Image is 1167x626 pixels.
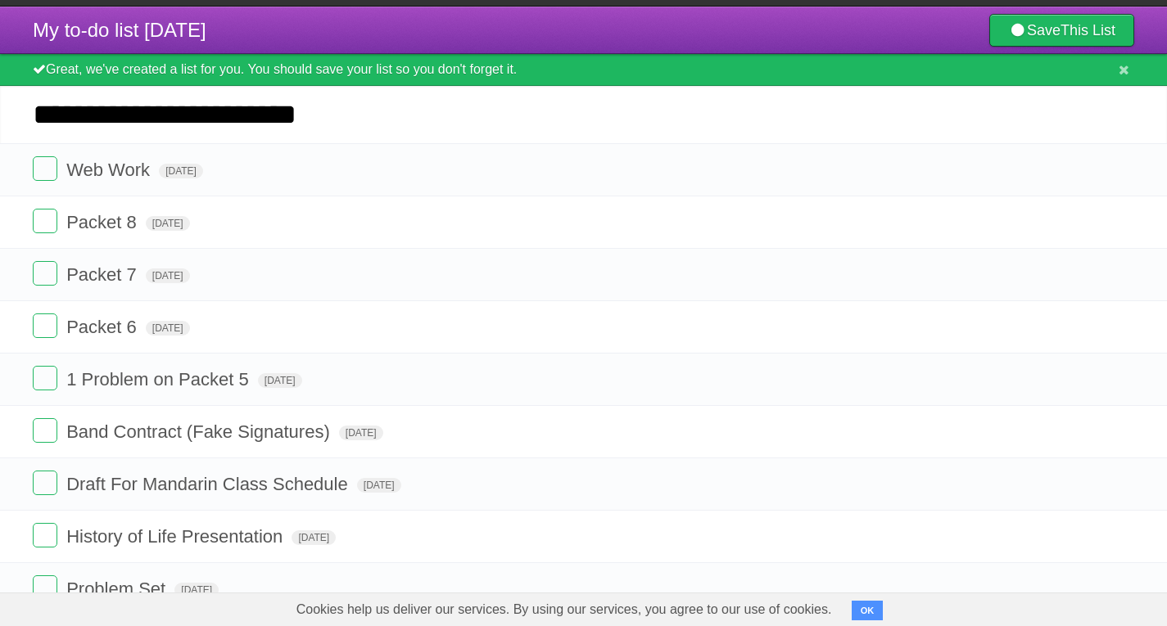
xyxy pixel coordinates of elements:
label: Done [33,575,57,600]
label: Done [33,261,57,286]
span: Packet 6 [66,317,141,337]
button: OK [852,601,884,620]
span: History of Life Presentation [66,526,287,547]
span: [DATE] [146,321,190,336]
span: [DATE] [258,373,302,388]
span: Band Contract (Fake Signatures) [66,421,334,442]
span: Problem Set [66,579,170,599]
label: Done [33,156,57,181]
span: [DATE] [174,583,219,597]
span: Packet 8 [66,212,141,232]
label: Done [33,418,57,443]
span: My to-do list [DATE] [33,19,206,41]
span: [DATE] [146,268,190,283]
label: Done [33,209,57,233]
b: This List [1061,22,1115,38]
span: [DATE] [292,530,336,545]
span: [DATE] [339,426,383,440]
span: Packet 7 [66,264,141,285]
label: Done [33,471,57,495]
label: Done [33,313,57,338]
span: Cookies help us deliver our services. By using our services, you agree to our use of cookies. [280,593,848,626]
label: Done [33,523,57,547]
label: Done [33,366,57,390]
span: Draft For Mandarin Class Schedule [66,474,352,494]
span: [DATE] [146,216,190,231]
a: SaveThis List [989,14,1134,47]
span: [DATE] [159,164,203,178]
span: 1 Problem on Packet 5 [66,369,253,390]
span: [DATE] [357,478,401,493]
span: Web Work [66,160,154,180]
